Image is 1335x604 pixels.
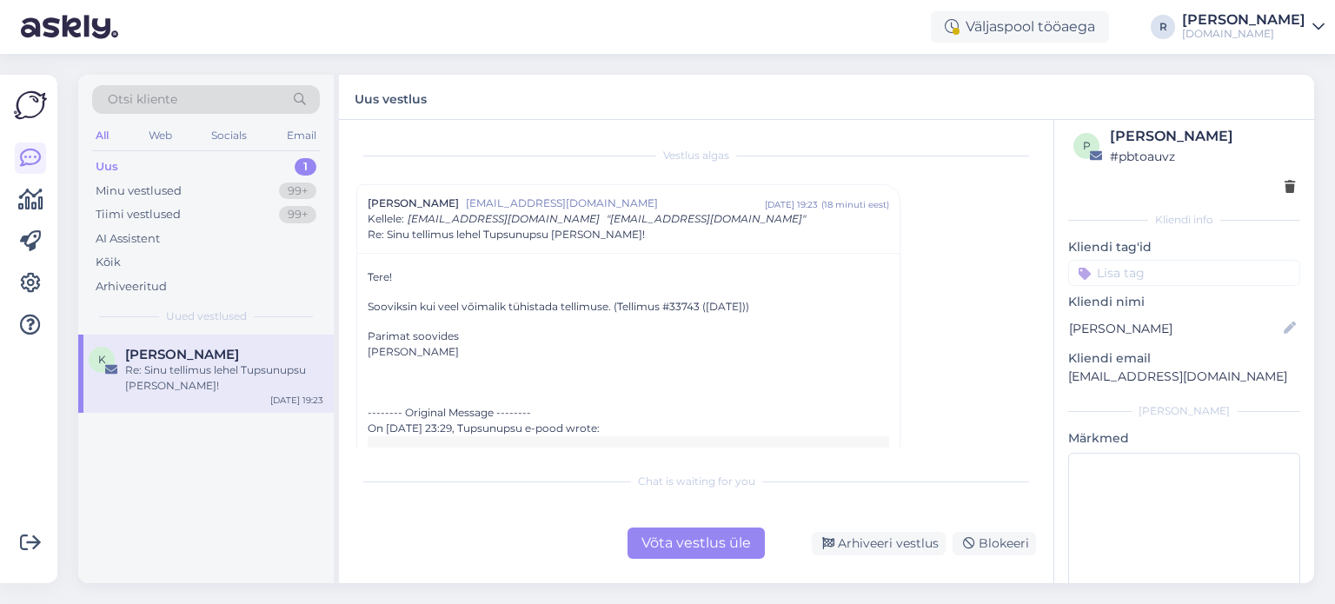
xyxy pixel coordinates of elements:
[628,528,765,559] div: Võta vestlus üle
[92,124,112,147] div: All
[466,196,765,211] span: [EMAIL_ADDRESS][DOMAIN_NAME]
[356,148,1036,163] div: Vestlus algas
[279,206,316,223] div: 99+
[96,278,167,295] div: Arhiveeritud
[821,198,889,211] div: ( 18 minuti eest )
[166,309,247,324] span: Uued vestlused
[1182,13,1325,41] a: [PERSON_NAME][DOMAIN_NAME]
[295,158,316,176] div: 1
[368,269,889,285] p: Tere!
[1068,429,1300,448] p: Märkmed
[607,212,806,225] span: "[EMAIL_ADDRESS][DOMAIN_NAME]"
[408,212,600,225] span: [EMAIL_ADDRESS][DOMAIN_NAME]
[283,124,320,147] div: Email
[96,254,121,271] div: Kõik
[368,299,889,315] p: Sooviksin kui veel võimalik tühistada tellimuse. (Tellimus #33743 ([DATE]))
[931,11,1109,43] div: Väljaspool tööaega
[98,353,106,366] span: K
[368,196,459,211] span: [PERSON_NAME]
[1083,139,1091,152] span: p
[1110,147,1295,166] div: # pbtoauvz
[1068,368,1300,386] p: [EMAIL_ADDRESS][DOMAIN_NAME]
[145,124,176,147] div: Web
[96,230,160,248] div: AI Assistent
[208,124,250,147] div: Socials
[14,89,47,122] img: Askly Logo
[96,183,182,200] div: Minu vestlused
[812,532,946,555] div: Arhiveeri vestlus
[1068,238,1300,256] p: Kliendi tag'id
[108,90,177,109] span: Otsi kliente
[356,474,1036,489] div: Chat is waiting for you
[96,158,118,176] div: Uus
[1068,403,1300,419] div: [PERSON_NAME]
[125,347,239,362] span: Katriina Maršalova
[1182,27,1305,41] div: [DOMAIN_NAME]
[765,198,818,211] div: [DATE] 19:23
[355,85,427,109] label: Uus vestlus
[368,212,404,225] span: Kellele :
[270,394,323,407] div: [DATE] 19:23
[953,532,1036,555] div: Blokeeri
[279,183,316,200] div: 99+
[1068,212,1300,228] div: Kliendi info
[1069,319,1280,338] input: Lisa nimi
[368,329,889,360] p: Parimat soovides [PERSON_NAME]
[1110,126,1295,147] div: [PERSON_NAME]
[1068,349,1300,368] p: Kliendi email
[1068,293,1300,311] p: Kliendi nimi
[1068,260,1300,286] input: Lisa tag
[1151,15,1175,39] div: R
[125,362,323,394] div: Re: Sinu tellimus lehel Tupsunupsu [PERSON_NAME]!
[1182,13,1305,27] div: [PERSON_NAME]
[96,206,181,223] div: Tiimi vestlused
[368,227,645,242] span: Re: Sinu tellimus lehel Tupsunupsu [PERSON_NAME]!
